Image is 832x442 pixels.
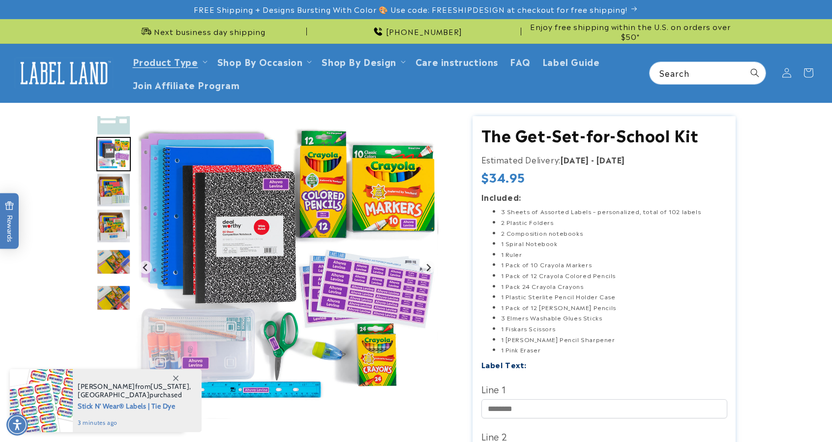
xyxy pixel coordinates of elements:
button: Search [744,62,766,84]
summary: Shop By Occasion [211,50,316,73]
div: Go to slide 5 [96,209,131,243]
h1: The Get-Set-for-School Kit [481,125,727,145]
div: Go to slide 4 [96,173,131,207]
div: Announcement [311,19,521,43]
span: FAQ [510,56,531,67]
span: [US_STATE] [150,382,189,391]
span: Shop By Occasion [217,56,303,67]
li: 1 Pink Eraser [501,345,727,355]
span: Rewards [5,201,14,242]
li: 1 Pack of 10 Crayola Markers [501,259,727,270]
div: Announcement [525,19,736,43]
li: 2 Composition notebooks [501,228,727,239]
a: Label Land [11,54,117,92]
span: from , purchased [78,382,191,399]
label: Line 1 [481,381,727,397]
strong: [DATE] [561,154,589,165]
li: 1 Pack of 12 Crayola Colored Pencils [501,270,727,281]
li: 1 Pack of 12 [PERSON_NAME] Pencils [501,302,727,313]
button: Next slide [422,261,435,274]
img: null [96,173,131,207]
li: 1 Pack 24 Crayola Crayons [501,281,727,292]
span: Join Affiliate Program [133,79,240,90]
a: Product Type [133,55,198,68]
span: Label Guide [542,56,600,67]
a: Care instructions [410,50,504,73]
strong: - [591,154,594,165]
div: Go to slide 6 [96,245,131,279]
span: [GEOGRAPHIC_DATA] [78,390,149,399]
a: FAQ [504,50,536,73]
img: Label Land [15,58,113,88]
strong: [DATE] [596,154,625,165]
summary: Product Type [127,50,211,73]
div: Go to slide 7 [96,281,131,315]
label: Label Text: [481,359,527,370]
li: 1 Ruler [501,249,727,260]
iframe: Gorgias live chat messenger [734,400,822,432]
span: Care instructions [416,56,498,67]
a: Label Guide [536,50,606,73]
img: null [96,137,131,171]
li: 3 Sheets of Assorted Labels – personalized, total of 102 labels [501,206,727,217]
media-gallery: Gallery Viewer [96,116,448,424]
span: [PERSON_NAME] [78,382,135,391]
li: 1 Spiral Notebook [501,238,727,249]
li: 1 Plastic Sterlite Pencil Holder Case [501,291,727,302]
li: 2 Plastic Folders [501,217,727,228]
div: Go to slide 2 [96,101,131,135]
button: Previous slide [139,261,152,274]
img: null [96,101,131,135]
strong: Included: [481,191,521,203]
span: Next business day shipping [154,27,266,36]
a: Join Affiliate Program [127,73,246,96]
span: $34.95 [481,169,526,185]
div: Accessibility Menu [6,414,28,436]
span: FREE Shipping + Designs Bursting With Color 🎨 Use code: FREESHIPDESIGN at checkout for free shipp... [194,4,627,14]
span: [PHONE_NUMBER] [386,27,462,36]
img: null [96,285,131,311]
span: Enjoy free shipping within the U.S. on orders over $50* [525,22,736,41]
summary: Shop By Design [316,50,409,73]
img: null [96,249,131,275]
div: Announcement [96,19,307,43]
img: null [96,209,131,243]
a: Shop By Design [322,55,396,68]
div: Go to slide 3 [96,137,131,171]
p: Estimated Delivery: [481,153,727,167]
li: 1 Fiskars Scissors [501,323,727,334]
img: null [136,116,438,419]
li: 1 [PERSON_NAME] Pencil Sharpener [501,334,727,345]
li: 3 Elmers Washable Glues Sticks [501,313,727,323]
